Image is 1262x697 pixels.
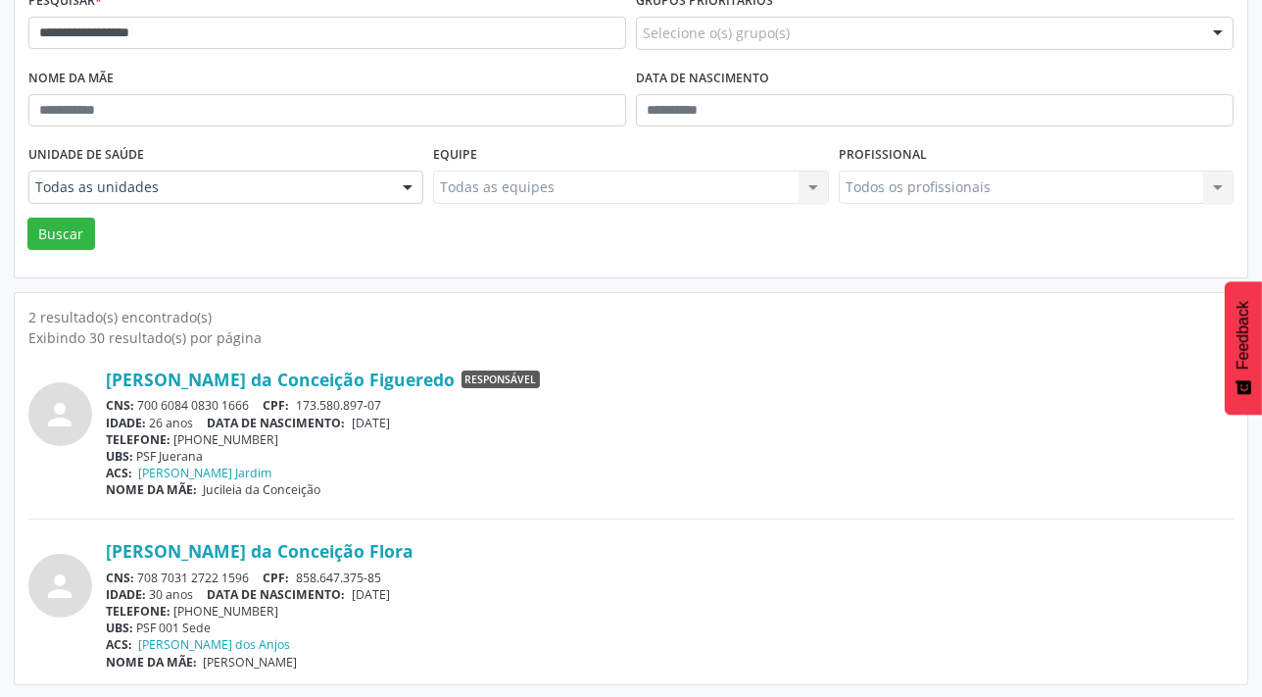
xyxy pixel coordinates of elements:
[106,603,170,620] span: TELEFONE:
[106,448,1234,465] div: PSF Juerana
[643,23,790,43] span: Selecione o(s) grupo(s)
[106,465,132,481] span: ACS:
[106,620,1234,636] div: PSF 001 Sede
[106,431,170,448] span: TELEFONE:
[27,218,95,251] button: Buscar
[106,431,1234,448] div: [PHONE_NUMBER]
[106,481,197,498] span: NOME DA MÃE:
[1225,281,1262,415] button: Feedback - Mostrar pesquisa
[43,397,78,432] i: person
[106,620,133,636] span: UBS:
[636,64,769,94] label: Data de nascimento
[296,570,381,586] span: 858.647.375-85
[208,586,346,603] span: DATA DE NASCIMENTO:
[106,540,413,562] a: [PERSON_NAME] da Conceição Flora
[264,570,290,586] span: CPF:
[28,140,144,171] label: Unidade de saúde
[28,307,1234,327] div: 2 resultado(s) encontrado(s)
[139,636,291,653] a: [PERSON_NAME] dos Anjos
[106,570,134,586] span: CNS:
[433,140,477,171] label: Equipe
[296,397,381,414] span: 173.580.897-07
[204,481,321,498] span: Jucileia da Conceição
[264,397,290,414] span: CPF:
[352,415,390,431] span: [DATE]
[1235,301,1252,370] span: Feedback
[106,603,1234,620] div: [PHONE_NUMBER]
[839,140,927,171] label: Profissional
[461,371,540,388] span: Responsável
[106,570,1234,586] div: 708 7031 2722 1596
[106,415,146,431] span: IDADE:
[28,64,114,94] label: Nome da mãe
[106,448,133,465] span: UBS:
[139,465,272,481] a: [PERSON_NAME] Jardim
[106,397,134,414] span: CNS:
[106,369,455,390] a: [PERSON_NAME] da Conceição Figueredo
[106,397,1234,414] div: 700 6084 0830 1666
[204,654,298,671] span: [PERSON_NAME]
[106,636,132,653] span: ACS:
[106,586,146,603] span: IDADE:
[43,569,78,604] i: person
[106,654,197,671] span: NOME DA MÃE:
[352,586,390,603] span: [DATE]
[106,586,1234,603] div: 30 anos
[106,415,1234,431] div: 26 anos
[208,415,346,431] span: DATA DE NASCIMENTO:
[35,177,383,197] span: Todas as unidades
[28,327,1234,348] div: Exibindo 30 resultado(s) por página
